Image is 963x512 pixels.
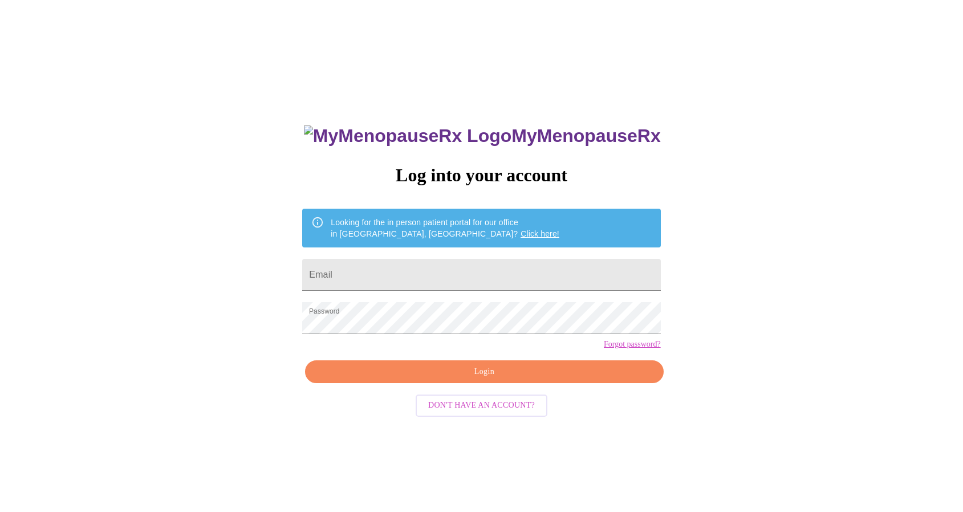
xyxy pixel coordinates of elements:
a: Don't have an account? [413,400,550,409]
img: MyMenopauseRx Logo [304,125,511,147]
h3: MyMenopauseRx [304,125,661,147]
span: Login [318,365,650,379]
a: Click here! [521,229,559,238]
a: Forgot password? [604,340,661,349]
div: Looking for the in person patient portal for our office in [GEOGRAPHIC_DATA], [GEOGRAPHIC_DATA]? [331,212,559,244]
button: Login [305,360,663,384]
span: Don't have an account? [428,399,535,413]
h3: Log into your account [302,165,660,186]
button: Don't have an account? [416,395,547,417]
